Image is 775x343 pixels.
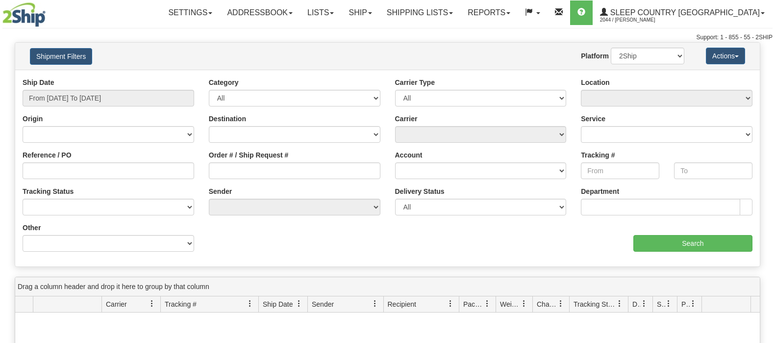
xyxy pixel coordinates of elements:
a: Ship Date filter column settings [291,295,307,312]
input: To [674,162,752,179]
a: Delivery Status filter column settings [636,295,652,312]
label: Other [23,223,41,233]
a: Addressbook [220,0,300,25]
label: Department [581,186,619,196]
span: 2044 / [PERSON_NAME] [600,15,674,25]
a: Reports [460,0,518,25]
a: Charge filter column settings [552,295,569,312]
a: Sender filter column settings [367,295,383,312]
div: grid grouping header [15,277,760,296]
a: Tracking Status filter column settings [611,295,628,312]
span: Carrier [106,299,127,309]
label: Reference / PO [23,150,72,160]
label: Tracking Status [23,186,74,196]
div: Support: 1 - 855 - 55 - 2SHIP [2,33,773,42]
span: Tracking Status [574,299,616,309]
label: Service [581,114,605,124]
label: Category [209,78,239,87]
label: Order # / Ship Request # [209,150,289,160]
span: Pickup Status [681,299,690,309]
label: Carrier Type [395,78,435,87]
a: Weight filter column settings [516,295,532,312]
label: Delivery Status [395,186,445,196]
label: Account [395,150,423,160]
a: Recipient filter column settings [442,295,459,312]
a: Sleep Country [GEOGRAPHIC_DATA] 2044 / [PERSON_NAME] [593,0,772,25]
span: Shipment Issues [657,299,665,309]
span: Packages [463,299,484,309]
span: Charge [537,299,557,309]
span: Sender [312,299,334,309]
span: Delivery Status [632,299,641,309]
a: Tracking # filter column settings [242,295,258,312]
a: Carrier filter column settings [144,295,160,312]
label: Tracking # [581,150,615,160]
a: Packages filter column settings [479,295,496,312]
a: Pickup Status filter column settings [685,295,701,312]
span: Ship Date [263,299,293,309]
img: logo2044.jpg [2,2,46,27]
input: Search [633,235,752,252]
a: Shipping lists [379,0,460,25]
span: Sleep Country [GEOGRAPHIC_DATA] [608,8,760,17]
a: Settings [161,0,220,25]
button: Shipment Filters [30,48,92,65]
span: Tracking # [165,299,197,309]
label: Carrier [395,114,418,124]
label: Destination [209,114,246,124]
a: Shipment Issues filter column settings [660,295,677,312]
span: Recipient [388,299,416,309]
label: Location [581,78,609,87]
label: Platform [581,51,609,61]
label: Sender [209,186,232,196]
button: Actions [706,48,745,64]
label: Ship Date [23,78,54,87]
label: Origin [23,114,43,124]
input: From [581,162,659,179]
a: Ship [341,0,379,25]
a: Lists [300,0,341,25]
span: Weight [500,299,521,309]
